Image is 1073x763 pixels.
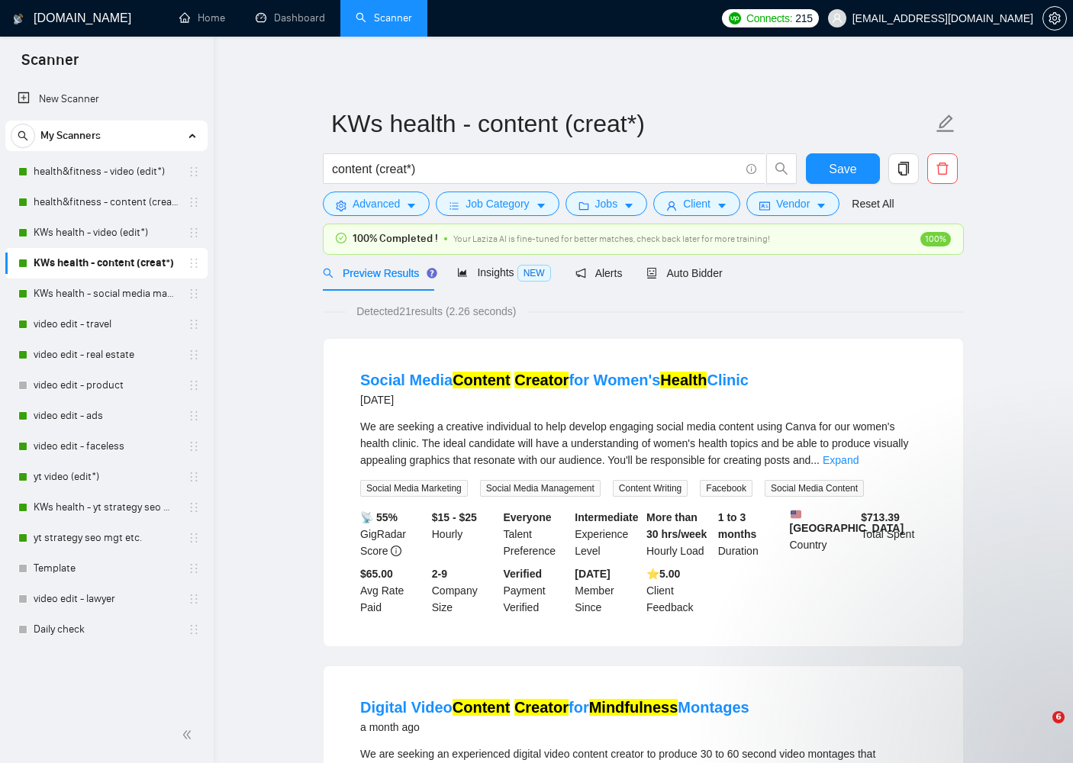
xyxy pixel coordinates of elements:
span: search [11,130,34,141]
span: holder [188,593,200,605]
span: double-left [182,727,197,742]
a: video edit - travel [34,309,179,340]
span: 100% Completed ! [353,230,438,247]
span: Detected 21 results (2.26 seconds) [346,303,527,320]
span: Insights [457,266,550,278]
span: 215 [795,10,812,27]
button: folderJobscaret-down [565,192,648,216]
a: yt strategy seo mgt etc. [34,523,179,553]
span: Job Category [466,195,529,212]
span: bars [449,200,459,211]
span: caret-down [623,200,634,211]
a: health&fitness - content (creat*) [34,187,179,217]
button: userClientcaret-down [653,192,740,216]
span: Save [829,159,856,179]
mark: Content [453,372,511,388]
div: Member Since [572,565,643,616]
span: We are seeking a creative individual to help develop engaging social media content using Canva fo... [360,420,908,466]
b: Intermediate [575,511,638,523]
a: Template [34,553,179,584]
span: holder [188,410,200,422]
div: Company Size [429,565,501,616]
span: info-circle [746,164,756,174]
span: holder [188,440,200,452]
a: dashboardDashboard [256,11,325,24]
span: NEW [517,265,551,282]
span: Vendor [776,195,810,212]
img: upwork-logo.png [729,12,741,24]
span: Social Media Marketing [360,480,468,497]
span: Social Media Management [480,480,601,497]
span: My Scanners [40,121,101,151]
div: Talent Preference [501,509,572,559]
button: setting [1042,6,1067,31]
span: Auto Bidder [646,267,722,279]
button: search [766,153,797,184]
a: homeHome [179,11,225,24]
span: Connects: [746,10,792,27]
span: Client [683,195,710,212]
span: user [666,200,677,211]
span: 100% [920,232,951,246]
span: folder [578,200,589,211]
b: More than 30 hrs/week [646,511,707,540]
span: holder [188,257,200,269]
b: 📡 55% [360,511,398,523]
div: Hourly [429,509,501,559]
span: delete [928,162,957,175]
span: setting [336,200,346,211]
span: 6 [1052,711,1065,723]
span: Advanced [353,195,400,212]
span: caret-down [406,200,417,211]
span: idcard [759,200,770,211]
div: Duration [715,509,787,559]
span: info-circle [391,546,401,556]
span: caret-down [536,200,546,211]
button: Save [806,153,880,184]
a: setting [1042,12,1067,24]
div: Payment Verified [501,565,572,616]
span: holder [188,288,200,300]
a: KWs health - content (creat*) [34,248,179,278]
span: holder [188,532,200,544]
a: video edit - lawyer [34,584,179,614]
span: Scanner [9,49,91,81]
div: [DATE] [360,391,749,409]
span: area-chart [457,267,468,278]
a: Reset All [852,195,894,212]
b: [DATE] [575,568,610,580]
span: Content Writing [613,480,688,497]
a: video edit - ads [34,401,179,431]
span: Preview Results [323,267,433,279]
b: Everyone [504,511,552,523]
span: robot [646,268,657,278]
a: video edit - faceless [34,431,179,462]
button: idcardVendorcaret-down [746,192,839,216]
input: Scanner name... [331,105,933,143]
a: video edit - real estate [34,340,179,370]
span: caret-down [816,200,826,211]
div: We are seeking a creative individual to help develop engaging social media content using Canva fo... [360,418,926,468]
span: caret-down [717,200,727,211]
a: video edit - product [34,370,179,401]
li: My Scanners [5,121,208,645]
span: Alerts [575,267,623,279]
a: Daily check [34,614,179,645]
mark: Creator [514,699,569,716]
span: holder [188,196,200,208]
mark: Health [660,372,707,388]
b: 2-9 [432,568,447,580]
span: holder [188,227,200,239]
a: New Scanner [18,84,195,114]
button: barsJob Categorycaret-down [436,192,559,216]
a: yt video (edit*) [34,462,179,492]
span: user [832,13,843,24]
button: search [11,124,35,148]
iframe: Intercom live chat [1021,711,1058,748]
a: Social MediaContent Creatorfor Women'sHealthClinic [360,372,749,388]
div: GigRadar Score [357,509,429,559]
span: copy [889,162,918,175]
b: $65.00 [360,568,393,580]
span: holder [188,318,200,330]
div: Tooltip anchor [425,266,439,280]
